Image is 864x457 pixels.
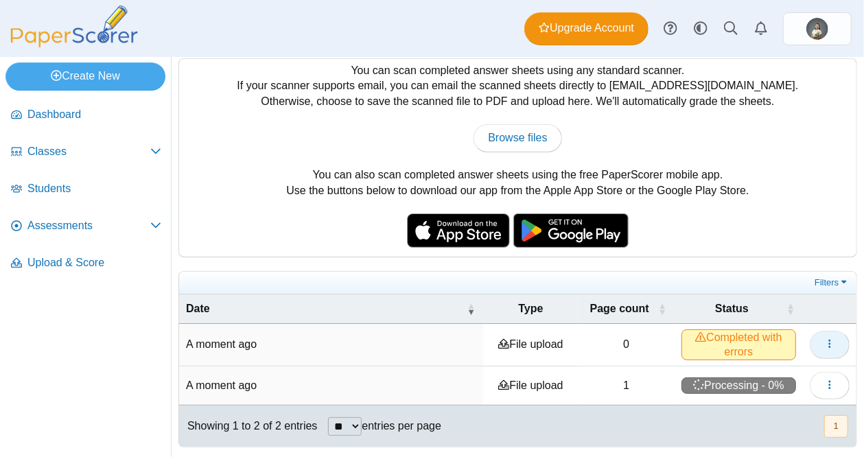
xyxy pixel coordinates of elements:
[474,124,561,152] a: Browse files
[539,21,634,36] span: Upgrade Account
[362,420,441,432] label: entries per page
[179,406,317,447] div: Showing 1 to 2 of 2 entries
[407,213,510,248] img: apple-store-badge.svg
[681,329,796,360] span: Completed with errors
[5,99,167,132] a: Dashboard
[467,294,475,323] span: Date : Activate to remove sorting
[5,38,143,49] a: PaperScorer
[806,18,828,40] span: dina velasco
[811,276,853,290] a: Filters
[5,247,167,280] a: Upload & Score
[27,255,161,270] span: Upload & Score
[513,213,629,248] img: google-play-badge.png
[27,181,161,196] span: Students
[579,366,675,406] td: 1
[5,62,165,90] a: Create New
[824,415,848,438] button: 1
[27,107,161,122] span: Dashboard
[27,218,150,233] span: Assessments
[590,303,649,314] span: Page count
[823,415,848,438] nav: pagination
[746,14,776,44] a: Alerts
[179,59,856,257] div: You can scan completed answer sheets using any standard scanner. If your scanner supports email, ...
[5,210,167,243] a: Assessments
[786,294,795,323] span: Status : Activate to sort
[186,338,257,350] time: Aug 26, 2025 at 6:00 AM
[579,324,675,366] td: 0
[186,379,257,391] time: Aug 26, 2025 at 6:00 AM
[483,366,578,406] td: File upload
[5,5,143,47] img: PaperScorer
[488,132,547,143] span: Browse files
[658,294,666,323] span: Page count : Activate to sort
[5,173,167,206] a: Students
[5,136,167,169] a: Classes
[483,324,578,366] td: File upload
[806,18,828,40] img: ps.f1jnKmRvGl04adxI
[186,303,210,314] span: Date
[783,12,852,45] a: ps.f1jnKmRvGl04adxI
[524,12,649,45] a: Upgrade Account
[681,377,796,394] span: Processing - 0%
[518,303,543,314] span: Type
[27,144,150,159] span: Classes
[715,303,749,314] span: Status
